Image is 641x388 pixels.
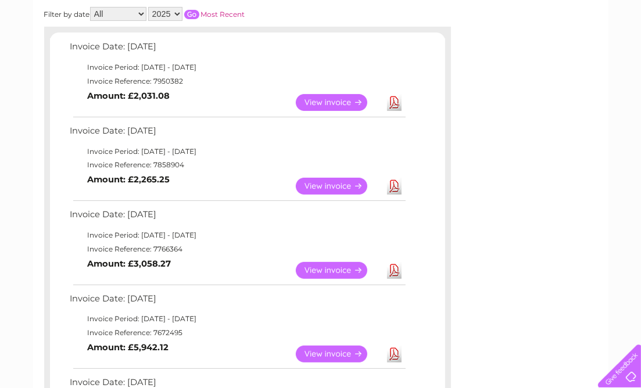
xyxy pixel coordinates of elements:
a: Download [387,178,402,195]
td: Invoice Date: [DATE] [67,39,407,60]
a: Telecoms [498,49,533,58]
a: Download [387,262,402,279]
div: Clear Business is a trading name of Verastar Limited (registered in [GEOGRAPHIC_DATA] No. 3667643... [46,6,596,56]
a: Blog [540,49,557,58]
a: Download [387,94,402,111]
a: View [296,178,381,195]
a: View [296,346,381,362]
img: logo.png [23,30,82,66]
td: Invoice Period: [DATE] - [DATE] [67,60,407,74]
b: Amount: £2,265.25 [88,174,170,185]
a: Download [387,346,402,362]
a: View [296,262,381,279]
a: Most Recent [201,10,245,19]
td: Invoice Date: [DATE] [67,207,407,228]
td: Invoice Date: [DATE] [67,123,407,145]
a: View [296,94,381,111]
td: Invoice Period: [DATE] - [DATE] [67,145,407,159]
a: Log out [603,49,630,58]
div: Filter by date [44,7,349,21]
a: 0333 014 3131 [422,6,502,20]
b: Amount: £3,058.27 [88,258,171,269]
a: Contact [564,49,592,58]
a: Energy [465,49,491,58]
td: Invoice Period: [DATE] - [DATE] [67,312,407,326]
td: Invoice Date: [DATE] [67,291,407,312]
td: Invoice Reference: 7672495 [67,326,407,340]
td: Invoice Reference: 7950382 [67,74,407,88]
a: Water [436,49,459,58]
td: Invoice Period: [DATE] - [DATE] [67,228,407,242]
td: Invoice Reference: 7766364 [67,242,407,256]
b: Amount: £2,031.08 [88,91,170,101]
td: Invoice Reference: 7858904 [67,158,407,172]
b: Amount: £5,942.12 [88,342,169,353]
